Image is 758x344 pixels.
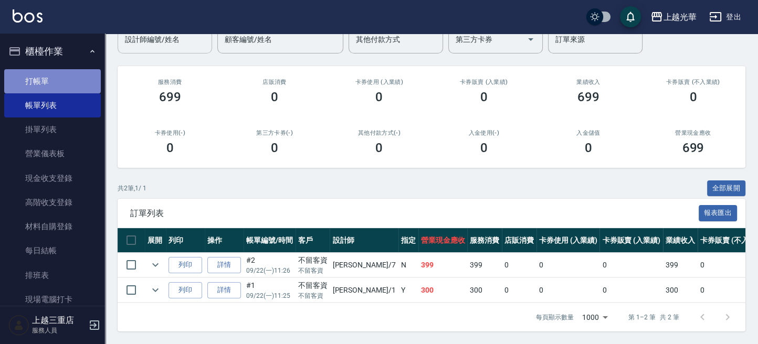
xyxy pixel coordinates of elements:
[298,280,328,291] div: 不留客資
[502,278,536,303] td: 0
[398,228,418,253] th: 指定
[246,266,293,275] p: 09/22 (一) 11:26
[330,278,398,303] td: [PERSON_NAME] /1
[682,141,704,155] h3: 699
[130,208,699,219] span: 訂單列表
[166,228,205,253] th: 列印
[654,130,733,136] h2: 營業現金應收
[271,141,278,155] h3: 0
[130,130,209,136] h2: 卡券使用(-)
[480,90,488,104] h3: 0
[340,79,419,85] h2: 卡券使用 (入業績)
[244,253,296,277] td: #2
[599,278,663,303] td: 0
[502,228,536,253] th: 店販消費
[398,253,418,277] td: N
[599,253,663,277] td: 0
[4,190,101,214] a: 高階收支登錄
[620,6,641,27] button: save
[4,38,101,65] button: 櫃檯作業
[467,278,502,303] td: 300
[235,79,314,85] h2: 店販消費
[145,228,166,253] th: 展開
[207,257,241,273] a: 詳情
[418,228,468,253] th: 營業現金應收
[244,278,296,303] td: #1
[577,90,599,104] h3: 699
[340,130,419,136] h2: 其他付款方式(-)
[707,180,746,197] button: 全部展開
[4,166,101,190] a: 現金收支登錄
[398,278,418,303] td: Y
[536,253,600,277] td: 0
[375,90,383,104] h3: 0
[467,253,502,277] td: 399
[663,10,697,24] div: 上越光華
[628,313,679,322] p: 第 1–2 筆 共 2 筆
[118,184,146,193] p: 共 2 筆, 1 / 1
[4,239,101,263] a: 每日結帳
[663,228,698,253] th: 業績收入
[536,278,600,303] td: 0
[4,142,101,166] a: 營業儀表板
[663,253,698,277] td: 399
[298,255,328,266] div: 不留客資
[536,228,600,253] th: 卡券使用 (入業績)
[502,253,536,277] td: 0
[32,326,86,335] p: 服務人員
[235,130,314,136] h2: 第三方卡券(-)
[205,228,244,253] th: 操作
[480,141,488,155] h3: 0
[689,90,697,104] h3: 0
[375,141,383,155] h3: 0
[418,278,468,303] td: 300
[244,228,296,253] th: 帳單編號/時間
[13,9,43,23] img: Logo
[246,291,293,300] p: 09/22 (一) 11:25
[330,228,398,253] th: 設計師
[599,228,663,253] th: 卡券販賣 (入業績)
[663,278,698,303] td: 300
[467,228,502,253] th: 服務消費
[549,79,628,85] h2: 業績收入
[4,69,101,93] a: 打帳單
[296,228,330,253] th: 客戶
[705,7,745,27] button: 登出
[699,208,738,218] a: 報表匯出
[159,90,181,104] h3: 699
[699,205,738,221] button: 報表匯出
[536,313,574,322] p: 每頁顯示數量
[169,257,202,273] button: 列印
[130,79,209,85] h3: 服務消費
[298,291,328,300] p: 不留客資
[4,214,101,239] a: 材料自購登錄
[148,282,163,298] button: expand row
[646,6,701,28] button: 上越光華
[169,282,202,298] button: 列印
[207,282,241,298] a: 詳情
[4,287,101,311] a: 現場電腦打卡
[522,31,539,48] button: Open
[4,93,101,117] a: 帳單列表
[578,303,612,331] div: 1000
[418,253,468,277] td: 399
[444,79,523,85] h2: 卡券販賣 (入業績)
[4,263,101,287] a: 排班表
[32,315,86,326] h5: 上越三重店
[549,130,628,136] h2: 入金儲值
[654,79,733,85] h2: 卡券販賣 (不入業績)
[148,257,163,273] button: expand row
[4,117,101,142] a: 掛單列表
[330,253,398,277] td: [PERSON_NAME] /7
[585,141,592,155] h3: 0
[8,315,29,336] img: Person
[298,266,328,275] p: 不留客資
[271,90,278,104] h3: 0
[166,141,174,155] h3: 0
[444,130,523,136] h2: 入金使用(-)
